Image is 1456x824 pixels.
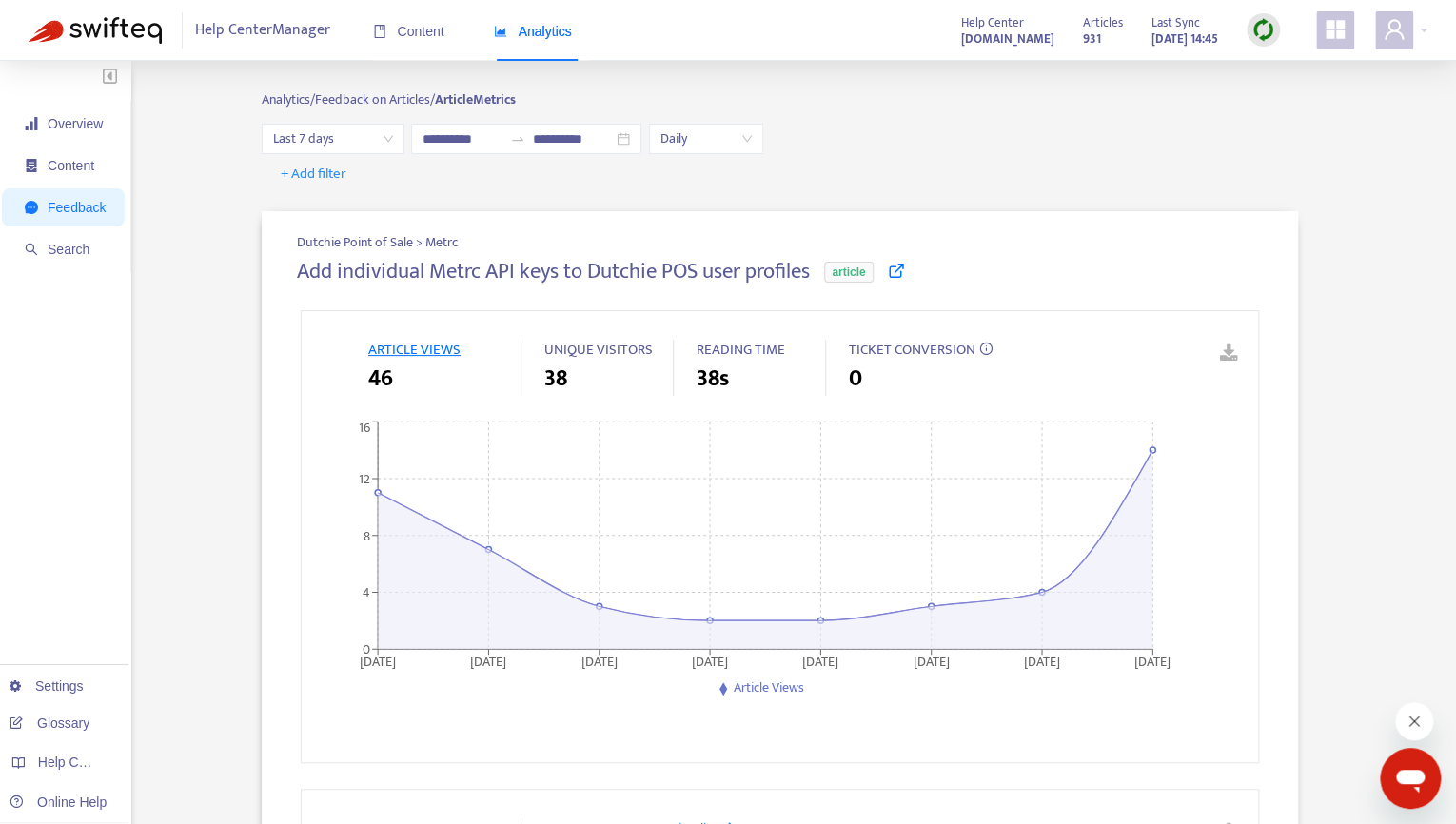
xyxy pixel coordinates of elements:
span: container [25,159,38,172]
tspan: [DATE] [913,651,949,673]
span: Help Center [961,12,1024,33]
a: Settings [10,678,84,694]
span: TICKET CONVERSION [849,338,975,362]
span: Analytics/ Feedback on Articles/ [262,88,435,110]
tspan: [DATE] [470,651,506,673]
span: book [373,25,386,38]
span: Overview [48,116,103,131]
span: Metrc [425,232,458,252]
span: article [824,262,873,283]
span: signal [25,117,38,130]
tspan: [DATE] [692,651,728,673]
span: UNIQUE VISITORS [544,338,653,362]
span: 46 [368,362,393,396]
tspan: 0 [363,638,370,660]
span: Help Center Manager [195,12,330,49]
span: + Add filter [281,163,346,186]
span: Content [48,158,94,173]
strong: [DOMAIN_NAME] [961,29,1054,49]
span: READING TIME [697,338,785,362]
span: Last Sync [1151,12,1200,33]
span: 38s [697,362,729,396]
a: Glossary [10,716,89,731]
h4: Add individual Metrc API keys to Dutchie POS user profiles [297,259,810,284]
span: swap-right [510,131,525,147]
span: message [25,201,38,214]
span: appstore [1324,18,1347,41]
img: sync.dc5367851b00ba804db3.png [1251,18,1275,42]
span: to [510,131,525,147]
tspan: 16 [359,417,370,439]
span: 38 [544,362,567,396]
span: Help Centers [38,755,116,770]
tspan: [DATE] [1134,651,1171,673]
span: Content [373,24,444,39]
span: Last 7 days [273,125,393,153]
span: user [1383,18,1406,41]
tspan: 4 [363,581,370,603]
span: Daily [660,125,752,153]
span: Search [48,242,89,257]
button: + Add filter [266,159,361,189]
span: Feedback [48,200,106,215]
span: Dutchie Point of Sale [297,231,416,253]
a: [DOMAIN_NAME] [961,28,1054,49]
span: search [25,243,38,256]
strong: 931 [1083,29,1101,49]
tspan: [DATE] [1024,651,1060,673]
iframe: Close message [1395,702,1433,740]
iframe: Button to launch messaging window [1380,748,1441,809]
span: > [416,231,425,253]
span: 0 [849,362,862,396]
strong: [DATE] 14:45 [1151,29,1218,49]
tspan: 8 [364,525,370,547]
span: Analytics [494,24,572,39]
span: area-chart [494,25,507,38]
span: Articles [1083,12,1123,33]
span: Article Views [734,677,804,698]
tspan: 12 [359,468,370,490]
img: Swifteq [29,17,162,44]
tspan: [DATE] [360,651,396,673]
a: Online Help [10,795,107,810]
tspan: [DATE] [580,651,617,673]
span: ARTICLE VIEWS [368,338,461,362]
tspan: [DATE] [802,651,838,673]
strong: Article Metrics [435,88,516,110]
